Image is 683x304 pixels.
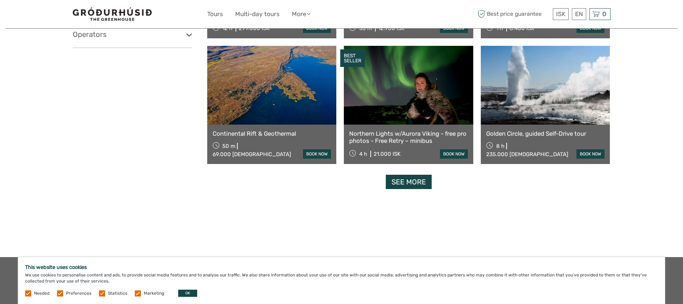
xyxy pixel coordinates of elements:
label: Needed [34,290,49,296]
label: Statistics [108,290,127,296]
span: 12 h [222,25,232,32]
div: 21.000 ISK [374,151,400,157]
div: 69.000 [DEMOGRAPHIC_DATA] [213,151,291,158]
label: Marketing [144,290,164,296]
div: BEST SELLER [340,49,365,67]
span: 1 h [496,25,503,32]
span: Best price guarantee [476,8,551,20]
span: 55 m [359,25,372,32]
a: More [292,9,310,19]
a: book now [440,149,468,159]
a: Golden Circle, guided Self-Drive tour [486,130,605,137]
p: We're away right now. Please check back later! [10,13,81,18]
span: 50 m [222,143,235,149]
a: Continental Rift & Geothermal [213,130,331,137]
a: Northern Lights w/Aurora Viking - free pro photos - Free Retry – minibus [349,130,468,145]
span: 0 [601,10,607,18]
span: 8 h [496,143,504,149]
button: Open LiveChat chat widget [82,11,91,20]
img: 1578-341a38b5-ce05-4595-9f3d-b8aa3718a0b3_logo_small.jpg [73,8,152,21]
a: See more [386,175,432,189]
a: Multi-day tours [235,9,280,19]
button: OK [178,290,197,297]
label: Preferences [66,290,91,296]
div: 299.000 ISK [239,25,270,32]
div: EN [572,8,586,20]
h5: This website uses cookies [25,264,658,270]
a: book now [577,149,604,159]
div: We use cookies to personalise content and ads, to provide social media features and to analyse ou... [18,257,665,304]
span: 4 h [359,151,367,157]
h3: Operators [73,30,192,39]
div: 8.400 ISK [509,25,534,32]
a: book now [303,149,331,159]
div: 235.000 [DEMOGRAPHIC_DATA] [486,151,568,158]
span: ISK [556,10,565,18]
a: Tours [207,9,223,19]
div: 12.900 ISK [378,25,404,32]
